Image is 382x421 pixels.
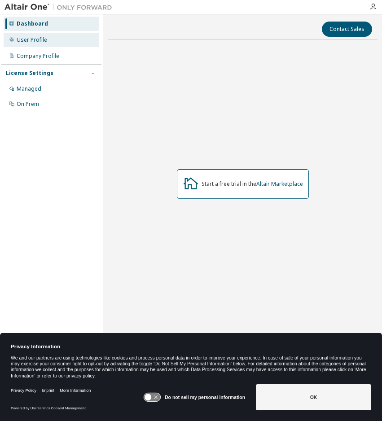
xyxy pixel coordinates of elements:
img: Altair One [4,3,117,12]
div: User Profile [17,36,47,44]
button: Contact Sales [322,22,372,37]
div: Company Profile [17,53,59,60]
a: Altair Marketplace [256,180,303,188]
div: Start a free trial in the [202,180,303,188]
div: Managed [17,85,41,92]
div: Dashboard [17,20,48,27]
div: On Prem [17,101,39,108]
div: License Settings [6,70,53,77]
